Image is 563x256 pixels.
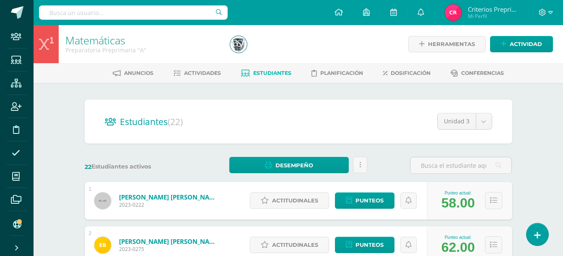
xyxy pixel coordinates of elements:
span: Actividades [184,70,221,76]
span: Planificación [320,70,363,76]
a: Actividades [174,67,221,80]
div: 2 [89,230,92,236]
a: Herramientas [408,36,486,52]
a: Estudiantes [241,67,291,80]
span: Punteos [355,193,384,208]
span: 2023-0222 [119,201,220,208]
div: Punteo actual: [441,191,475,195]
a: Actitudinales [250,192,329,209]
a: Punteos [335,237,394,253]
span: 2023-0275 [119,246,220,253]
span: Actitudinales [272,237,318,253]
span: Actividad [510,36,542,52]
span: Unidad 3 [444,113,470,129]
span: Actitudinales [272,193,318,208]
h1: Matemáticas [65,34,220,46]
div: Punteo actual: [441,235,475,240]
a: Planificación [311,67,363,80]
a: [PERSON_NAME] [PERSON_NAME] [119,237,220,246]
span: Criterios Preprimaria [468,5,518,13]
a: Dosificación [383,67,431,80]
a: Matemáticas [65,33,125,47]
span: 22 [85,163,91,171]
a: Actitudinales [250,237,329,253]
div: 58.00 [441,195,475,211]
a: Actividad [490,36,553,52]
span: Herramientas [428,36,475,52]
span: Anuncios [124,70,153,76]
input: Busca el estudiante aquí... [410,157,511,174]
a: [PERSON_NAME] [PERSON_NAME] [119,193,220,201]
span: Mi Perfil [468,13,518,20]
div: Preparatoria Preprimaria 'A' [65,46,220,54]
img: 9b5f0be0843dd82ac0af1834b396308f.png [230,36,247,53]
input: Busca un usuario... [39,5,228,20]
span: Desempeño [275,158,313,173]
a: Desempeño [229,157,349,173]
a: Punteos [335,192,394,209]
span: (22) [168,116,183,128]
img: 60x60 [94,192,111,209]
label: Estudiantes activos [85,163,187,171]
div: 1 [89,186,92,192]
a: Unidad 3 [438,113,492,129]
span: Punteos [355,237,384,253]
a: Anuncios [113,67,153,80]
span: Estudiantes [253,70,291,76]
span: Dosificación [391,70,431,76]
div: 62.00 [441,240,475,255]
img: cb790d3fc1fd56f426a914f013b2aa5b.png [94,237,111,253]
img: d8dba16d7cab546536b5af21b7599bb8.png [445,4,462,21]
span: Estudiantes [120,116,183,128]
a: Conferencias [451,67,504,80]
span: Conferencias [461,70,504,76]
